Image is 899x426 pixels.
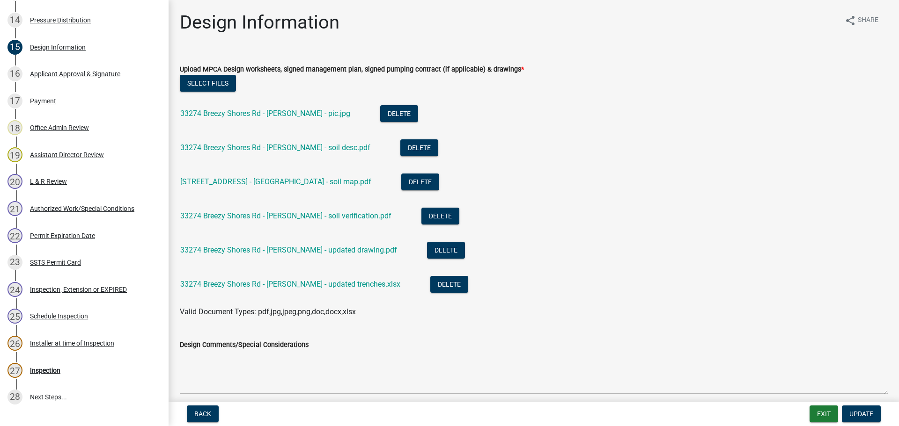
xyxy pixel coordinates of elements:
div: 23 [7,255,22,270]
i: share [845,15,856,26]
a: 33274 Breezy Shores Rd - [PERSON_NAME] - soil verification.pdf [180,211,391,220]
div: 16 [7,66,22,81]
div: Schedule Inspection [30,313,88,319]
button: Delete [401,173,439,190]
span: Valid Document Types: pdf,jpg,jpeg,png,doc,docx,xlsx [180,307,356,316]
button: shareShare [837,11,886,29]
button: Back [187,405,219,422]
div: Pressure Distribution [30,17,91,23]
a: 33274 Breezy Shores Rd - [PERSON_NAME] - pic.jpg [180,109,350,118]
div: 22 [7,228,22,243]
wm-modal-confirm: Delete Document [380,110,418,119]
div: Office Admin Review [30,124,89,131]
div: 14 [7,13,22,28]
wm-modal-confirm: Delete Document [400,144,438,153]
span: Back [194,410,211,418]
wm-modal-confirm: Delete Document [427,246,465,255]
label: Design Comments/Special Considerations [180,342,309,348]
div: 17 [7,94,22,108]
wm-modal-confirm: Delete Document [430,281,468,289]
div: Applicant Approval & Signature [30,71,120,77]
a: 33274 Breezy Shores Rd - [PERSON_NAME] - soil desc.pdf [180,143,370,152]
a: 33274 Breezy Shores Rd - [PERSON_NAME] - updated trenches.xlsx [180,280,400,289]
div: Installer at time of Inspection [30,340,114,347]
div: L & R Review [30,178,67,185]
div: 21 [7,201,22,216]
div: Inspection [30,367,60,374]
div: 27 [7,363,22,378]
div: SSTS Permit Card [30,259,81,266]
label: Upload MPCA Design worksheets, signed management plan, signed pumping contract (if applicable) & ... [180,66,524,73]
a: 33274 Breezy Shores Rd - [PERSON_NAME] - updated drawing.pdf [180,245,397,254]
a: [STREET_ADDRESS] - [GEOGRAPHIC_DATA] - soil map.pdf [180,177,371,186]
div: 24 [7,282,22,297]
button: Delete [380,105,418,122]
div: 15 [7,40,22,55]
span: Share [858,15,878,26]
span: Update [849,410,873,418]
div: 18 [7,120,22,135]
button: Delete [400,139,438,156]
button: Exit [810,405,838,422]
button: Select files [180,75,236,92]
div: Assistant Director Review [30,152,104,158]
div: Design Information [30,44,86,51]
div: 28 [7,390,22,404]
div: 25 [7,309,22,324]
div: Payment [30,98,56,104]
button: Delete [430,276,468,293]
wm-modal-confirm: Delete Document [401,178,439,187]
div: 19 [7,147,22,162]
wm-modal-confirm: Delete Document [421,212,459,221]
button: Update [842,405,881,422]
div: Authorized Work/Special Conditions [30,205,134,212]
div: 26 [7,336,22,351]
h1: Design Information [180,11,339,34]
div: 20 [7,174,22,189]
div: Inspection, Extension or EXPIRED [30,286,127,293]
button: Delete [421,208,459,224]
button: Delete [427,242,465,259]
div: Permit Expiration Date [30,232,95,239]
